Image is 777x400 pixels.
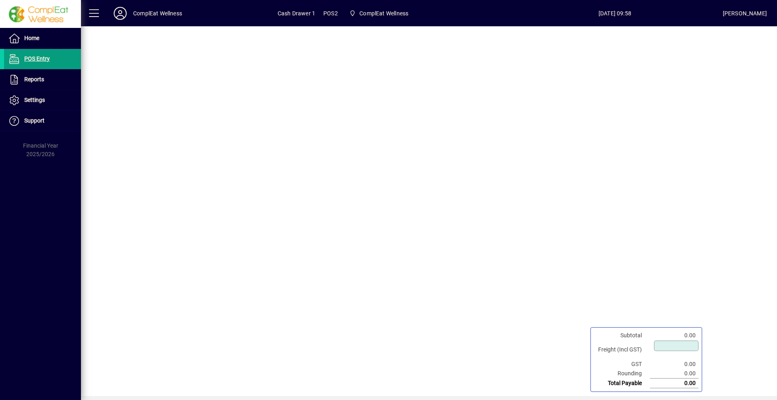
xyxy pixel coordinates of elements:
span: POS Entry [24,55,50,62]
td: 0.00 [650,360,698,369]
span: Home [24,35,39,41]
a: Reports [4,70,81,90]
td: 0.00 [650,331,698,340]
div: ComplEat Wellness [133,7,182,20]
button: Profile [107,6,133,21]
td: 0.00 [650,369,698,379]
div: [PERSON_NAME] [723,7,767,20]
td: Subtotal [594,331,650,340]
a: Settings [4,90,81,110]
a: Home [4,28,81,49]
td: Rounding [594,369,650,379]
td: Total Payable [594,379,650,388]
td: Freight (Incl GST) [594,340,650,360]
span: ComplEat Wellness [346,6,412,21]
td: GST [594,360,650,369]
span: [DATE] 09:58 [507,7,723,20]
td: 0.00 [650,379,698,388]
span: Settings [24,97,45,103]
span: ComplEat Wellness [359,7,408,20]
span: POS2 [323,7,338,20]
span: Cash Drawer 1 [278,7,315,20]
span: Support [24,117,45,124]
a: Support [4,111,81,131]
span: Reports [24,76,44,83]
